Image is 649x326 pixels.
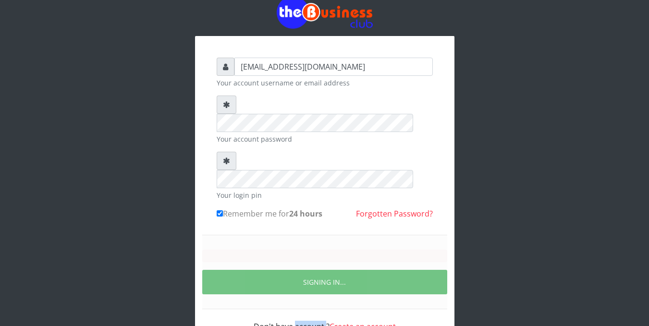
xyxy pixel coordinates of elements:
button: SIGNING IN... [202,270,447,294]
small: Your account username or email address [217,78,433,88]
input: Remember me for24 hours [217,210,223,217]
input: Username or email address [234,58,433,76]
label: Remember me for [217,208,322,219]
b: 24 hours [289,208,322,219]
small: Your account password [217,134,433,144]
a: Forgotten Password? [356,208,433,219]
small: Your login pin [217,190,433,200]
